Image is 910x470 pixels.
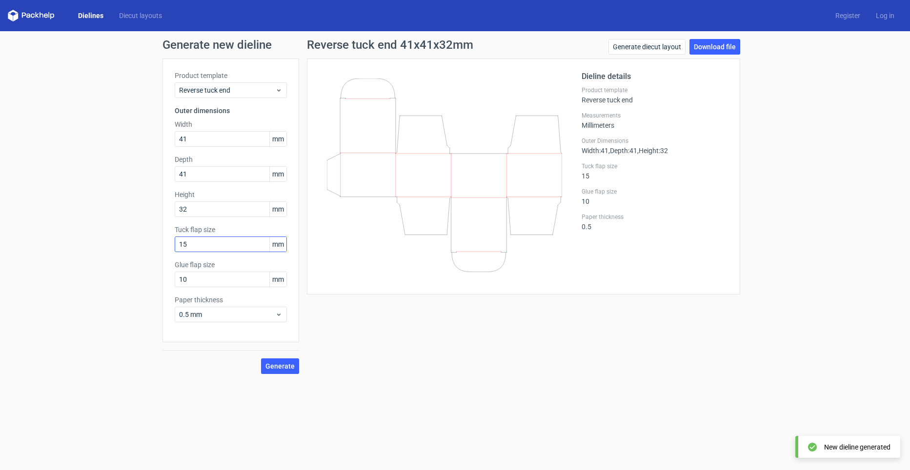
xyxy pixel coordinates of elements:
[269,167,286,181] span: mm
[175,119,287,129] label: Width
[162,39,748,51] h1: Generate new dieline
[582,112,728,119] label: Measurements
[608,39,686,55] a: Generate diecut layout
[175,225,287,235] label: Tuck flap size
[582,112,728,129] div: Millimeters
[637,147,668,155] span: , Height : 32
[111,11,170,20] a: Diecut layouts
[175,295,287,305] label: Paper thickness
[582,162,728,180] div: 15
[70,11,111,20] a: Dielines
[179,85,275,95] span: Reverse tuck end
[175,106,287,116] h3: Outer dimensions
[175,155,287,164] label: Depth
[689,39,740,55] a: Download file
[307,39,473,51] h1: Reverse tuck end 41x41x32mm
[868,11,902,20] a: Log in
[582,86,728,104] div: Reverse tuck end
[175,260,287,270] label: Glue flap size
[824,442,890,452] div: New dieline generated
[269,202,286,216] span: mm
[175,190,287,199] label: Height
[608,147,637,155] span: , Depth : 41
[582,86,728,94] label: Product template
[582,188,728,196] label: Glue flap size
[175,71,287,80] label: Product template
[269,237,286,252] span: mm
[828,11,868,20] a: Register
[582,147,608,155] span: Width : 41
[269,132,286,146] span: mm
[582,162,728,170] label: Tuck flap size
[582,213,728,231] div: 0.5
[582,188,728,205] div: 10
[582,71,728,82] h2: Dieline details
[582,213,728,221] label: Paper thickness
[179,310,275,319] span: 0.5 mm
[261,358,299,374] button: Generate
[265,363,295,370] span: Generate
[582,137,728,145] label: Outer Dimensions
[269,272,286,287] span: mm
